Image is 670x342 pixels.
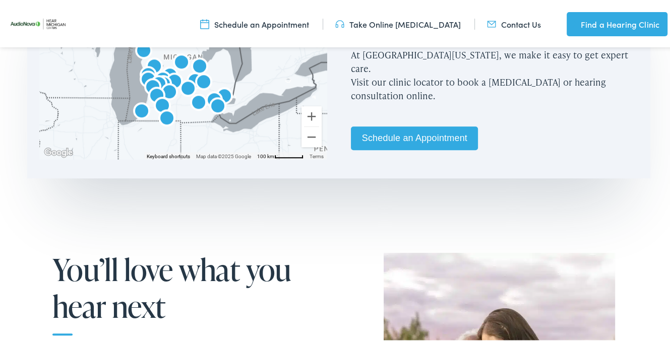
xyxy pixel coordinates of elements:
[42,144,75,157] a: Open this area in Google Maps (opens a new window)
[567,10,667,34] a: Find a Hearing Clinic
[187,90,211,114] div: AudioNova
[145,83,169,107] div: AudioNova
[130,98,154,122] div: AudioNova
[200,17,309,28] a: Schedule an Appointment
[183,68,207,92] div: Hear Michigan Centers by AudioNova
[254,150,307,157] button: Map Scale: 100 km per 54 pixels
[178,251,240,284] span: what
[42,144,75,157] img: Google
[257,152,274,157] span: 100 km
[136,66,160,91] div: AudioNova
[335,17,344,28] img: utility icon
[351,124,478,148] a: Schedule an Appointment
[202,87,226,111] div: AudioNova
[142,53,166,78] div: AudioNova
[155,105,179,129] div: AudioNova
[151,71,175,95] div: AudioNova
[162,69,187,93] div: AudioNova
[150,93,174,117] div: AudioNova
[188,53,212,78] div: AudioNova
[351,38,638,108] p: At [GEOGRAPHIC_DATA][US_STATE], we make it easy to get expert care. Visit our clinic locator to b...
[157,79,181,103] div: AudioNova
[147,151,190,158] button: Keyboard shortcuts
[335,17,461,28] a: Take Online [MEDICAL_DATA]
[176,76,200,100] div: Hear Michigan Centers by AudioNova
[246,251,291,284] span: you
[52,288,106,321] span: hear
[206,93,230,117] div: AudioNova
[151,66,175,91] div: AudioNova
[192,69,216,93] div: AudioNova
[196,152,251,157] span: Map data ©2025 Google
[301,104,322,124] button: Zoom in
[212,83,236,107] div: AudioNova
[310,152,324,157] a: Terms
[132,38,156,62] div: AudioNova
[487,17,541,28] a: Contact Us
[301,125,322,145] button: Zoom out
[112,288,166,321] span: next
[158,62,182,87] div: AudioNova
[141,74,165,98] div: AudioNova
[136,62,160,86] div: AudioNova
[52,251,118,284] span: You’ll
[487,17,496,28] img: utility icon
[567,16,576,28] img: utility icon
[169,49,194,74] div: AudioNova
[124,251,173,284] span: love
[147,71,171,95] div: AudioNova
[200,17,209,28] img: utility icon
